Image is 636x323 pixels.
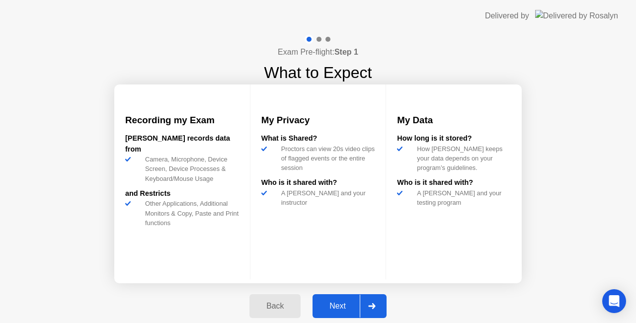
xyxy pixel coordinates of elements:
h3: My Privacy [261,113,375,127]
button: Next [313,294,387,318]
h1: What to Expect [264,61,372,84]
h4: Exam Pre-flight: [278,46,358,58]
div: and Restricts [125,188,239,199]
div: How [PERSON_NAME] keeps your data depends on your program’s guidelines. [413,144,511,173]
div: Other Applications, Additional Monitors & Copy, Paste and Print functions [141,199,239,228]
div: Open Intercom Messenger [602,289,626,313]
div: Next [316,302,360,311]
div: A [PERSON_NAME] and your testing program [413,188,511,207]
button: Back [249,294,301,318]
div: What is Shared? [261,133,375,144]
div: How long is it stored? [397,133,511,144]
div: Delivered by [485,10,529,22]
div: [PERSON_NAME] records data from [125,133,239,155]
div: Who is it shared with? [397,177,511,188]
div: Proctors can view 20s video clips of flagged events or the entire session [277,144,375,173]
div: Camera, Microphone, Device Screen, Device Processes & Keyboard/Mouse Usage [141,155,239,183]
img: Delivered by Rosalyn [535,10,618,21]
b: Step 1 [334,48,358,56]
div: A [PERSON_NAME] and your instructor [277,188,375,207]
div: Who is it shared with? [261,177,375,188]
h3: Recording my Exam [125,113,239,127]
h3: My Data [397,113,511,127]
div: Back [252,302,298,311]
